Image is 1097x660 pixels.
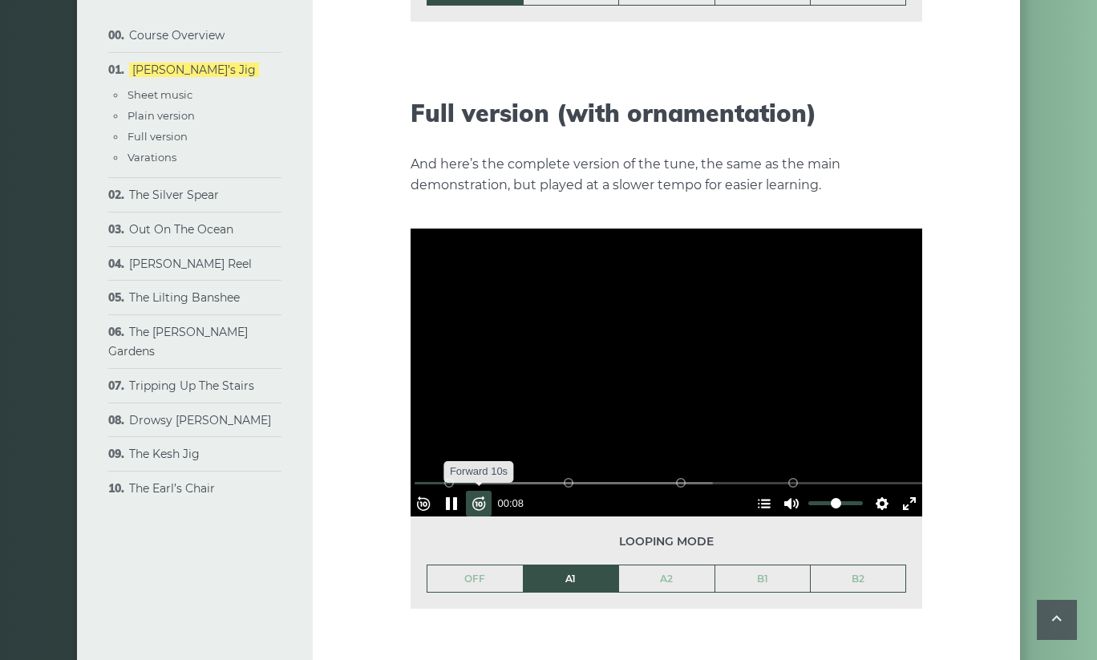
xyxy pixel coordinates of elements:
a: Full version [128,130,188,143]
a: The Earl’s Chair [129,481,215,496]
a: The Lilting Banshee [129,290,240,305]
a: The Silver Spear [129,188,219,202]
a: B2 [811,565,905,593]
a: Out On The Ocean [129,222,233,237]
a: [PERSON_NAME] Reel [129,257,252,271]
a: Course Overview [129,28,225,43]
a: Drowsy [PERSON_NAME] [129,413,271,427]
h2: Full version (with ornamentation) [411,99,922,128]
a: [PERSON_NAME]’s Jig [129,63,259,77]
a: B1 [715,565,811,593]
a: OFF [427,565,523,593]
p: And here’s the complete version of the tune, the same as the main demonstration, but played at a ... [411,154,922,196]
a: The [PERSON_NAME] Gardens [108,325,248,358]
a: Plain version [128,109,195,122]
a: Tripping Up The Stairs [129,379,254,393]
a: Varations [128,151,176,164]
a: A2 [619,565,714,593]
a: Sheet music [128,88,192,101]
a: The Kesh Jig [129,447,200,461]
span: Looping mode [427,532,906,551]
